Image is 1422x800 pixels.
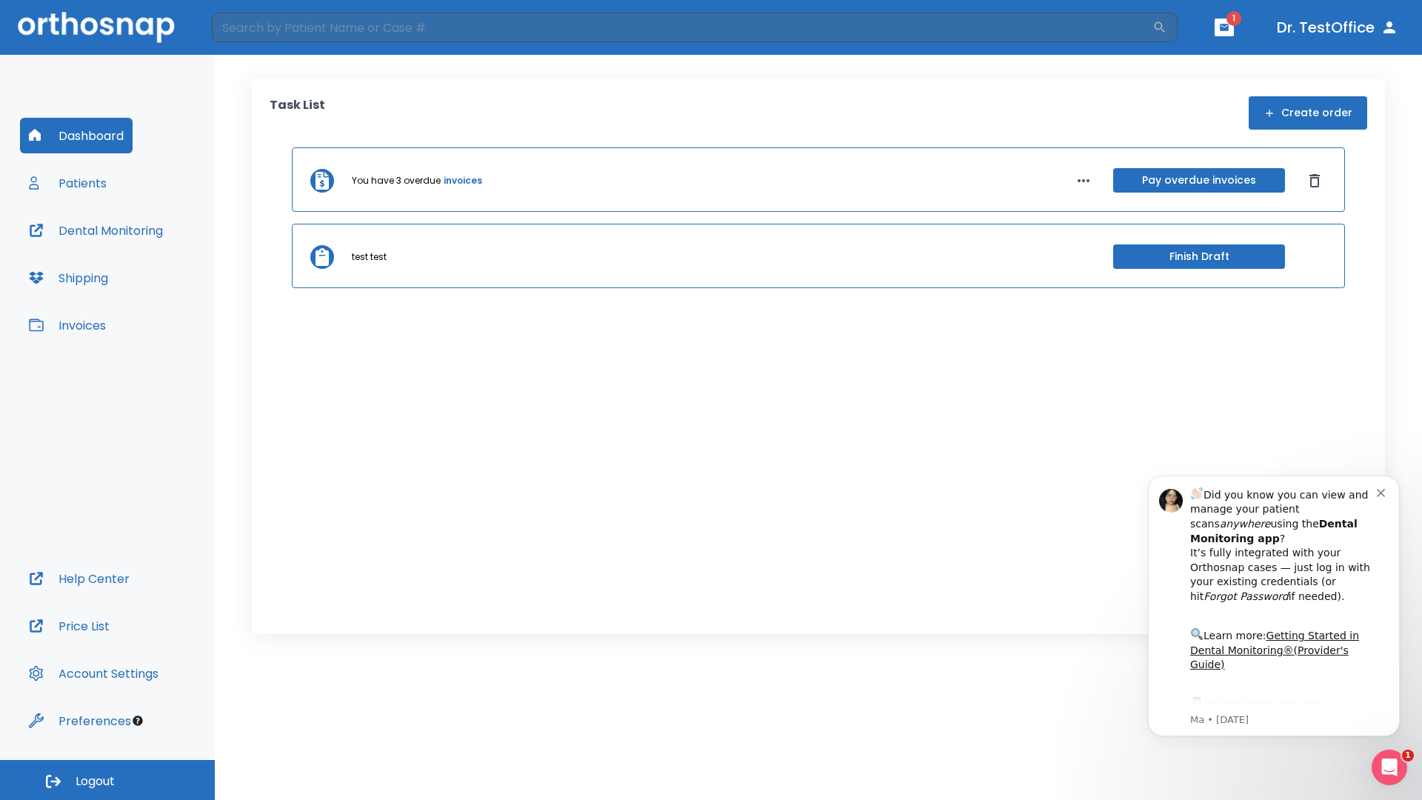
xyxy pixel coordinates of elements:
[444,174,482,187] a: invoices
[20,165,116,201] button: Patients
[18,12,175,42] img: Orthosnap
[352,174,441,187] p: You have 3 overdue
[20,703,140,739] button: Preferences
[1113,168,1285,193] button: Pay overdue invoices
[64,241,251,317] div: Download the app: | ​ Let us know if you need help getting started!
[1271,14,1404,41] button: Dr. TestOffice
[76,773,115,790] span: Logout
[20,118,133,153] button: Dashboard
[131,714,144,727] div: Tooltip anchor
[1372,750,1407,785] iframe: Intercom live chat
[352,250,387,264] p: test test
[20,656,167,691] button: Account Settings
[20,608,118,644] button: Price List
[20,213,172,248] button: Dental Monitoring
[212,13,1152,42] input: Search by Patient Name or Case #
[64,245,196,272] a: App Store
[1226,11,1241,26] span: 1
[20,260,117,296] button: Shipping
[1113,244,1285,269] button: Finish Draft
[251,32,263,44] button: Dismiss notification
[1402,750,1414,761] span: 1
[20,561,138,596] button: Help Center
[1249,96,1367,130] button: Create order
[1126,453,1422,760] iframe: Intercom notifications message
[20,307,115,343] button: Invoices
[64,260,251,273] p: Message from Ma, sent 2w ago
[1303,169,1326,193] button: Dismiss
[270,96,325,130] p: Task List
